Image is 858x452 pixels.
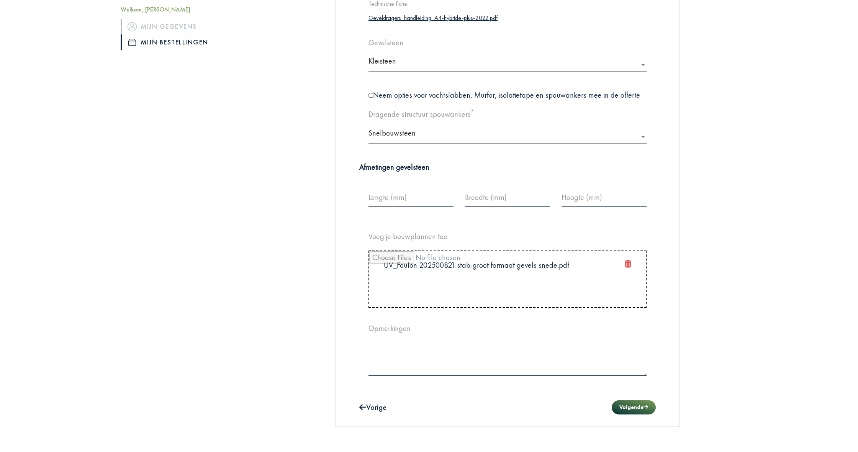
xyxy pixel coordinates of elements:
[359,402,386,412] button: Vorige
[368,323,411,333] label: Opmerkingen
[121,34,266,50] a: iconMijn bestellingen
[121,6,266,13] h5: Welkom, [PERSON_NAME]
[368,38,403,47] label: Gevelsteen
[363,90,652,100] div: Neem opties voor vochtslabben, Murfor, isolatietape en spouwankers mee in de offerte
[121,19,266,34] a: iconMijn gegevens
[612,400,656,414] button: Volgende
[368,109,474,119] label: Dragende structuur spouwankers
[368,14,498,22] a: Geveldragers_handleiding_A4-hybride-plus-2022.pdf
[368,231,447,241] label: Voeg je bouwplannen toe
[128,39,136,46] img: icon
[359,162,429,172] strong: Afmetingen gevelsteen
[128,22,137,31] img: icon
